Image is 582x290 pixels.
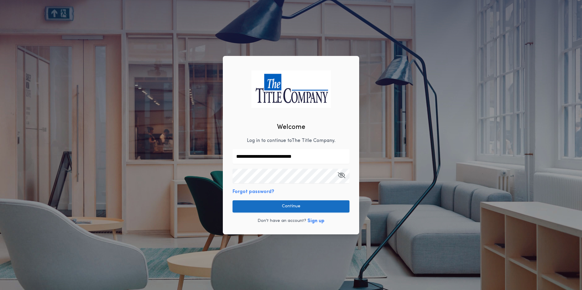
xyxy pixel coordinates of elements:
[307,217,324,225] button: Sign up
[277,122,305,132] h2: Welcome
[258,218,306,224] p: Don't have an account?
[247,137,335,144] p: Log in to continue to The Title Company .
[233,188,274,195] button: Forgot password?
[251,70,331,108] img: logo
[233,200,349,212] button: Continue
